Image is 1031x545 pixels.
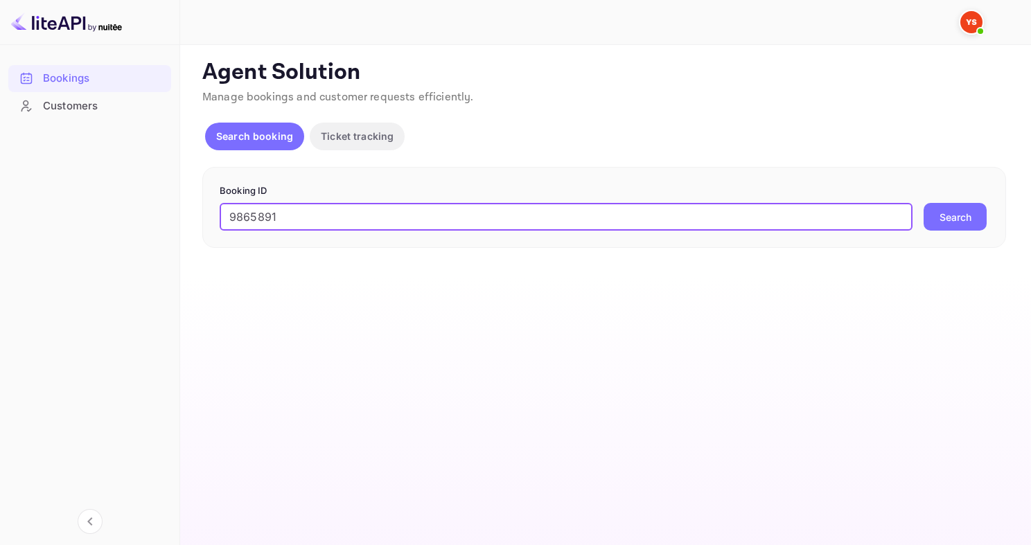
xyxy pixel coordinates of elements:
[8,93,171,118] a: Customers
[216,129,293,143] p: Search booking
[43,71,164,87] div: Bookings
[220,203,913,231] input: Enter Booking ID (e.g., 63782194)
[202,59,1006,87] p: Agent Solution
[8,65,171,91] a: Bookings
[11,11,122,33] img: LiteAPI logo
[8,65,171,92] div: Bookings
[924,203,987,231] button: Search
[202,90,474,105] span: Manage bookings and customer requests efficiently.
[43,98,164,114] div: Customers
[321,129,394,143] p: Ticket tracking
[220,184,989,198] p: Booking ID
[8,93,171,120] div: Customers
[78,509,103,534] button: Collapse navigation
[960,11,982,33] img: Yandex Support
